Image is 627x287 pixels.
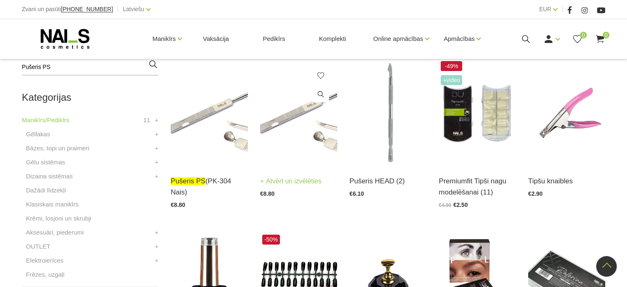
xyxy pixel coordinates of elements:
span: €2.90 [528,190,542,197]
span: Pušeris PS [171,177,205,185]
a: + [155,129,159,139]
a: Gēllakas [26,129,50,139]
a: + [155,242,159,251]
img: Description [528,59,605,165]
a: + [155,157,159,167]
span: 11 [143,115,150,125]
a: Vaksācija [196,19,235,59]
a: Tipšu knaibles [528,176,605,187]
a: 0 [595,34,605,44]
span: 0 [603,32,609,38]
a: + [155,115,159,125]
input: Meklēt produktus ... [22,59,158,76]
a: Klasiskais manikīrs [26,199,79,209]
a: Pedikīrs [256,19,291,59]
a: + [155,228,159,237]
img: Nerūsējošā tērauda pušeris ērtai kutikulas atbīdīšanai.... [260,59,337,165]
span: €6.10 [350,190,364,197]
span: €2.50 [453,202,468,208]
span: | [561,4,563,14]
a: Frēzes, uzgaļi [26,270,64,280]
a: Pušeris PS(PK-304 Nais) [171,176,248,198]
a: Manikīrs [153,22,176,55]
a: Komplekti [312,19,353,59]
a: Manikīrs/Pedikīrs [22,115,69,125]
a: EUR [539,4,552,14]
span: 0 [580,32,587,38]
a: + [155,143,159,153]
div: Zvani un pasūti [22,4,113,14]
a: Elektroierīces [26,256,63,266]
a: Latviešu [123,4,144,14]
a: Online apmācības [373,22,423,55]
span: €4.90 [439,202,451,208]
img: Nerūsējošā tērauda pušeris ērtai kutikulas atbīdīšanai.... [350,59,427,165]
img: Nerūsējošā tērauda pušeris ērtai kutikulas atbīdīšanai.... [171,59,248,165]
span: -49% [441,61,462,71]
a: Aksesuāri, piederumi [26,228,84,237]
a: Dizaina sistēmas [26,171,73,181]
a: Atvērt un izvēlēties [260,176,322,187]
h2: Kategorijas [22,92,158,103]
span: +Video [441,75,462,85]
span: €8.80 [260,190,275,197]
a: Gēlu sistēmas [26,157,65,167]
span: €8.80 [171,202,185,208]
a: Apmācības [444,22,474,55]
a: + [155,171,159,181]
a: [PHONE_NUMBER] [61,6,113,12]
img: Plānas, elastīgas formas. To īpašā forma sniedz iespēju modelēt nagus ar paralēlām sānu malām, kā... [439,59,516,165]
a: 0 [572,34,582,44]
a: Pušeris HEAD (2) [350,176,427,187]
a: + [155,256,159,266]
a: Premiumfit Tipši nagu modelēšanai (11) [439,176,516,198]
a: Krēmi, losjoni un skrubji [26,213,91,223]
a: Bāzes, topi un praimeri [26,143,89,153]
span: | [117,4,119,14]
a: Dažādi līdzekļi [26,185,66,195]
span: -50% [262,235,280,244]
a: OUTLET [26,242,50,251]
